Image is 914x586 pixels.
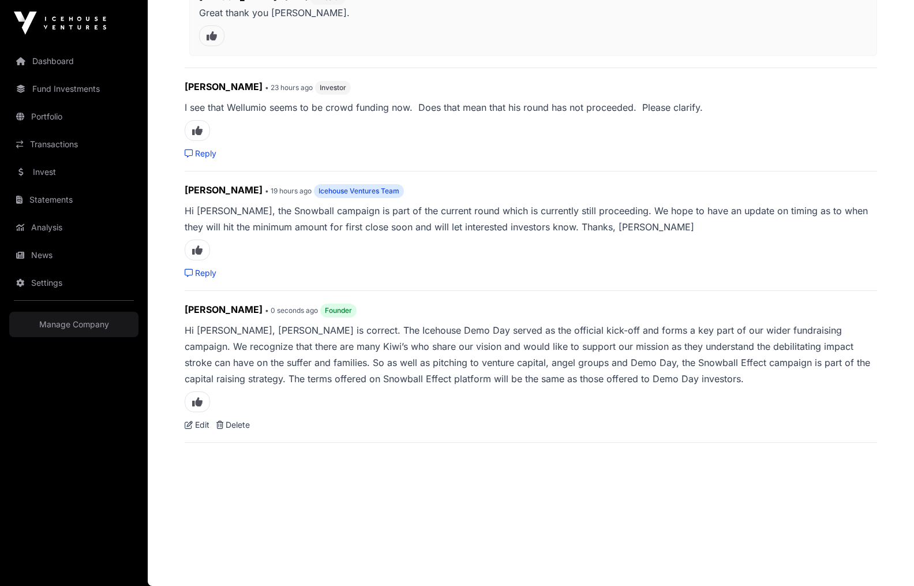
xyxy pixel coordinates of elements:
[199,5,867,21] p: Great thank you [PERSON_NAME].
[14,12,106,35] img: Icehouse Ventures Logo
[185,81,263,92] span: [PERSON_NAME]
[185,304,263,315] span: [PERSON_NAME]
[265,306,318,315] span: • 0 seconds ago
[9,104,138,129] a: Portfolio
[319,186,399,196] span: Icehouse Ventures Team
[325,306,352,315] span: Founder
[9,312,138,337] a: Manage Company
[9,76,138,102] a: Fund Investments
[856,531,914,586] iframe: Chat Widget
[265,83,313,92] span: • 23 hours ago
[185,120,210,141] span: Like this comment
[265,186,312,195] span: • 19 hours ago
[199,25,224,46] span: Like this comment
[9,48,138,74] a: Dashboard
[185,240,210,260] span: Like this comment
[320,83,346,92] span: Investor
[185,322,877,387] p: Hi [PERSON_NAME], [PERSON_NAME] is correct. The Icehouse Demo Day served as the official kick-off...
[185,419,209,431] a: Edit
[185,99,877,115] p: I see that Wellumio seems to be crowd funding now. Does that mean that his round has not proceede...
[185,203,877,235] p: Hi [PERSON_NAME], the Snowball campaign is part of the current round which is currently still pro...
[9,270,138,296] a: Settings
[216,419,250,431] a: Delete
[185,184,263,196] span: [PERSON_NAME]
[9,215,138,240] a: Analysis
[9,159,138,185] a: Invest
[9,187,138,212] a: Statements
[185,267,216,279] a: Reply
[185,148,216,159] a: Reply
[9,132,138,157] a: Transactions
[185,391,210,412] span: Like this comment
[9,242,138,268] a: News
